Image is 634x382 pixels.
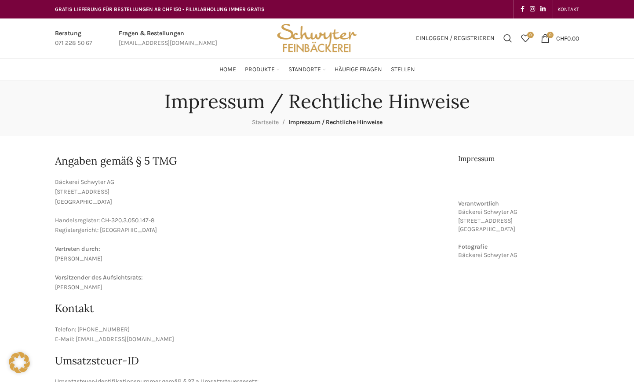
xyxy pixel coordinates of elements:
[55,216,445,235] p: Handelsregister: CH-320.3.050.147-8 Registergericht: [GEOGRAPHIC_DATA]
[55,244,445,264] p: [PERSON_NAME]
[391,61,415,78] a: Stellen
[527,32,534,38] span: 0
[245,66,275,74] span: Produkte
[527,3,538,15] a: Instagram social link
[55,177,445,207] p: Bäckerei Schwyter AG [STREET_ADDRESS] [GEOGRAPHIC_DATA]
[51,61,583,78] div: Main navigation
[219,66,236,74] span: Home
[55,154,445,169] h2: Angaben gemäß § 5 TMG
[245,61,280,78] a: Produkte
[553,0,583,18] div: Secondary navigation
[499,29,517,47] a: Suchen
[458,243,488,250] strong: Fotografie
[416,35,495,41] span: Einloggen / Registrieren
[288,61,326,78] a: Standorte
[335,61,382,78] a: Häufige Fragen
[55,245,100,253] strong: Vertreten durch:
[517,29,534,47] a: 0
[119,29,217,48] a: Infobox link
[55,273,445,293] p: [PERSON_NAME]
[55,29,92,48] a: Infobox link
[458,199,579,260] p: Bäckerei Schwyter AG [STREET_ADDRESS] [GEOGRAPHIC_DATA] Bäckerei Schwyter AG
[557,0,579,18] a: KONTAKT
[55,274,143,281] strong: Vorsitzender des Aufsichtsrats:
[517,29,534,47] div: Meine Wunschliste
[458,154,579,163] h2: Impressum
[252,118,279,126] a: Startseite
[557,6,579,12] span: KONTAKT
[274,34,360,41] a: Site logo
[412,29,499,47] a: Einloggen / Registrieren
[536,29,583,47] a: 0 CHF0.00
[164,90,470,113] h1: Impressum / Rechtliche Hinweise
[391,66,415,74] span: Stellen
[458,200,499,207] strong: Verantwortlich
[55,325,445,345] p: Telefon: [PHONE_NUMBER] E-Mail: [EMAIL_ADDRESS][DOMAIN_NAME]
[274,18,360,58] img: Bäckerei Schwyter
[335,66,382,74] span: Häufige Fragen
[538,3,548,15] a: Linkedin social link
[518,3,527,15] a: Facebook social link
[288,118,383,126] span: Impressum / Rechtliche Hinweise
[556,34,579,42] bdi: 0.00
[55,353,445,368] h2: Umsatzsteuer-ID
[547,32,554,38] span: 0
[55,6,265,12] span: GRATIS LIEFERUNG FÜR BESTELLUNGEN AB CHF 150 - FILIALABHOLUNG IMMER GRATIS
[288,66,321,74] span: Standorte
[556,34,567,42] span: CHF
[219,61,236,78] a: Home
[55,301,445,316] h2: Kontakt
